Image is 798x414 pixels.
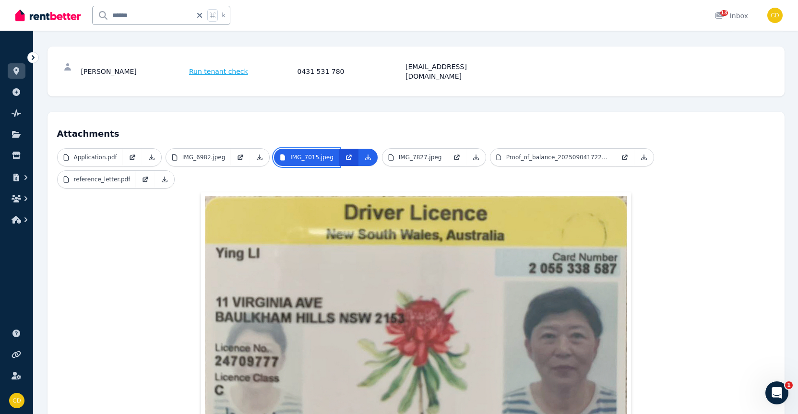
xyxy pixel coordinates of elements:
[298,62,403,81] div: 0431 531 780
[231,149,250,166] a: Open in new Tab
[123,149,142,166] a: Open in new Tab
[222,12,225,19] span: k
[189,67,248,76] span: Run tenant check
[447,149,466,166] a: Open in new Tab
[466,149,486,166] a: Download Attachment
[155,171,174,188] a: Download Attachment
[166,149,231,166] a: IMG_6982.jpeg
[250,149,269,166] a: Download Attachment
[382,149,448,166] a: IMG_7827.jpeg
[615,149,634,166] a: Open in new Tab
[274,149,339,166] a: IMG_7015.jpeg
[58,149,123,166] a: Application.pdf
[81,62,187,81] div: [PERSON_NAME]
[506,154,609,161] p: Proof_of_balance_20250904172227.pdf
[142,149,161,166] a: Download Attachment
[720,10,728,16] span: 13
[490,149,615,166] a: Proof_of_balance_20250904172227.pdf
[9,393,24,408] img: Chris Dimitropoulos
[290,154,333,161] p: IMG_7015.jpeg
[358,149,378,166] a: Download Attachment
[785,381,793,389] span: 1
[339,149,358,166] a: Open in new Tab
[15,8,81,23] img: RentBetter
[399,154,442,161] p: IMG_7827.jpeg
[74,154,117,161] p: Application.pdf
[765,381,788,404] iframe: Intercom live chat
[57,121,775,141] h4: Attachments
[767,8,783,23] img: Chris Dimitropoulos
[58,171,136,188] a: reference_letter.pdf
[634,149,654,166] a: Download Attachment
[182,154,226,161] p: IMG_6982.jpeg
[74,176,131,183] p: reference_letter.pdf
[405,62,511,81] div: [EMAIL_ADDRESS][DOMAIN_NAME]
[715,11,748,21] div: Inbox
[136,171,155,188] a: Open in new Tab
